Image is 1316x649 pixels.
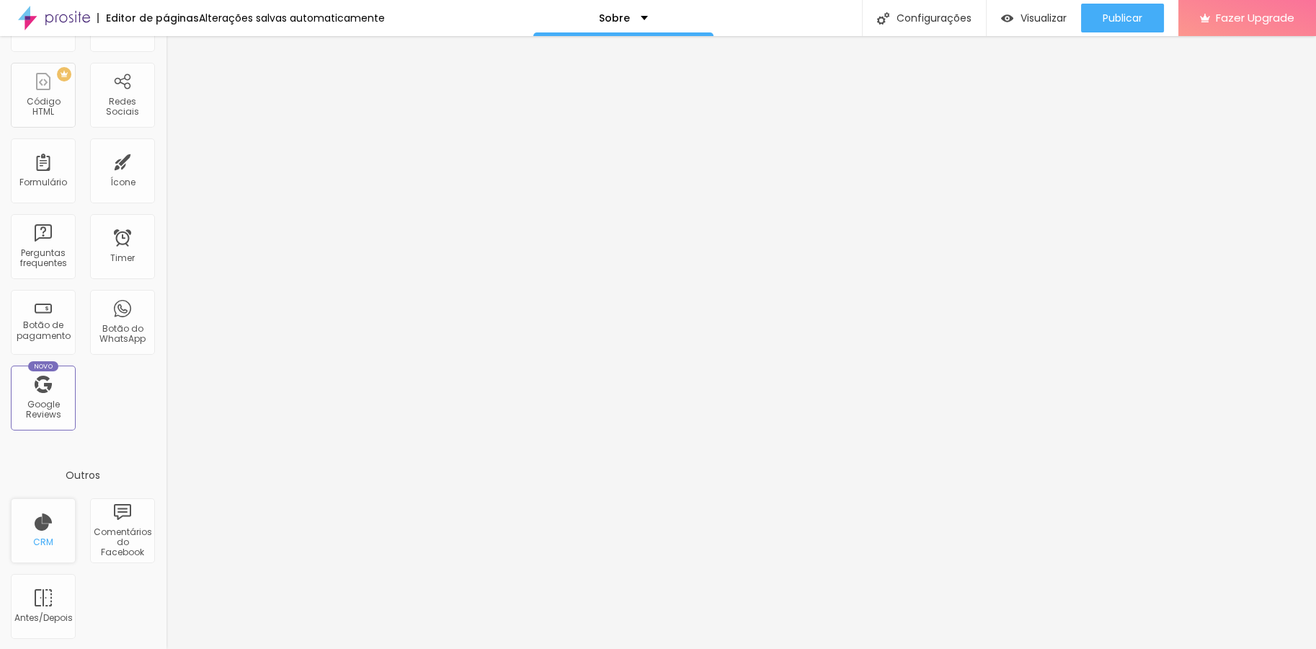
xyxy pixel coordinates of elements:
div: Ícone [110,177,135,187]
button: Publicar [1081,4,1164,32]
p: Sobre [599,13,630,23]
img: Icone [877,12,889,25]
div: Formulário [19,177,67,187]
span: Fazer Upgrade [1216,12,1294,24]
button: Visualizar [987,4,1081,32]
div: Alterações salvas automaticamente [199,13,385,23]
div: Novo [28,361,59,371]
div: Botão de pagamento [14,320,71,341]
div: Comentários do Facebook [94,527,151,558]
div: Botão do WhatsApp [94,324,151,345]
div: Perguntas frequentes [14,248,71,269]
div: Redes Sociais [94,97,151,118]
div: Google Reviews [14,399,71,420]
div: Divisor [29,26,58,36]
div: Código HTML [14,97,71,118]
div: Espaçador [98,26,147,36]
div: CRM [33,537,53,547]
iframe: Editor [166,36,1316,649]
div: Editor de páginas [97,13,199,23]
span: Visualizar [1021,12,1067,24]
img: view-1.svg [1001,12,1013,25]
span: Publicar [1103,12,1142,24]
div: Antes/Depois [14,613,71,623]
div: Timer [110,253,135,263]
